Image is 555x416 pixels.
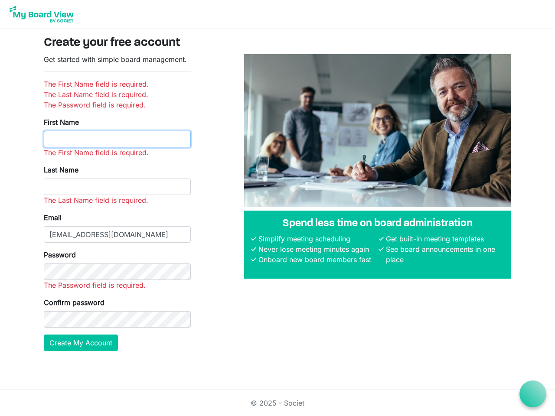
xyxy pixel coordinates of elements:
span: The Last Name field is required. [44,196,148,205]
li: The Last Name field is required. [44,89,191,100]
label: First Name [44,117,79,127]
li: Get built-in meeting templates [384,234,504,244]
label: Last Name [44,165,78,175]
li: Onboard new board members fast [256,254,377,265]
span: Get started with simple board management. [44,55,187,64]
span: The First Name field is required. [44,148,149,157]
li: Never lose meeting minutes again [256,244,377,254]
label: Password [44,250,76,260]
label: Confirm password [44,297,104,308]
h4: Spend less time on board administration [251,218,504,230]
button: Create My Account [44,335,118,351]
img: My Board View Logo [7,3,76,25]
img: A photograph of board members sitting at a table [244,54,511,207]
h3: Create your free account [44,36,511,51]
li: The First Name field is required. [44,79,191,89]
li: See board announcements in one place [384,244,504,265]
li: Simplify meeting scheduling [256,234,377,244]
label: Email [44,212,62,223]
a: © 2025 - Societ [251,399,304,407]
li: The Password field is required. [44,100,191,110]
span: The Password field is required. [44,281,146,289]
